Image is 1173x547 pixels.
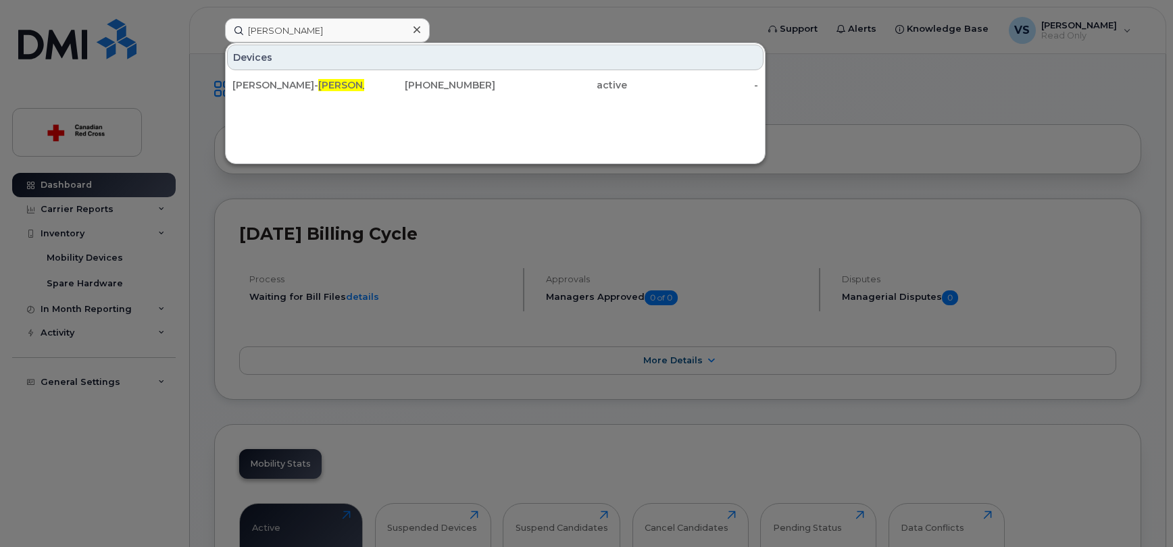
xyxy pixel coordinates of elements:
[318,79,400,91] span: [PERSON_NAME]
[227,73,764,97] a: [PERSON_NAME]-[PERSON_NAME]OITRAS[PHONE_NUMBER]active-
[227,45,764,70] div: Devices
[627,78,759,92] div: -
[495,78,627,92] div: active
[232,78,364,92] div: [PERSON_NAME]- OITRAS
[364,78,496,92] div: [PHONE_NUMBER]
